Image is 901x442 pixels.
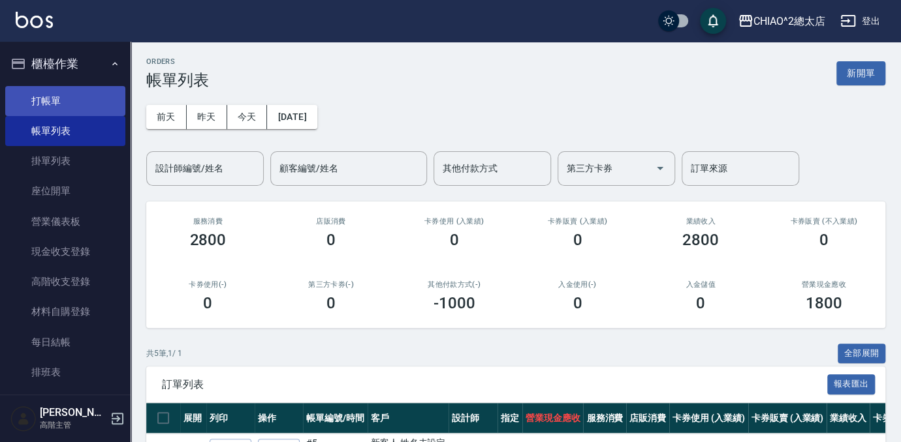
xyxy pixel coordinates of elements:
th: 設計師 [449,403,498,434]
th: 指定 [498,403,522,434]
h3: 0 [696,294,705,312]
a: 現場電腦打卡 [5,387,125,417]
div: CHIAO^2總太店 [753,13,825,29]
h2: 店販消費 [285,217,377,226]
th: 營業現金應收 [522,403,584,434]
h3: 0 [450,231,459,249]
th: 操作 [255,403,303,434]
a: 報表匯出 [827,377,876,390]
button: CHIAO^2總太店 [733,8,830,35]
th: 服務消費 [583,403,626,434]
a: 每日結帳 [5,327,125,357]
h2: 營業現金應收 [778,280,870,289]
button: 報表匯出 [827,374,876,394]
h2: 卡券使用 (入業績) [408,217,500,226]
button: 今天 [227,105,268,129]
button: 櫃檯作業 [5,47,125,81]
h3: 服務消費 [162,217,254,226]
h3: 0 [573,231,582,249]
span: 訂單列表 [162,378,827,391]
button: 全部展開 [838,344,886,364]
a: 新開單 [836,66,885,79]
th: 客戶 [368,403,449,434]
th: 卡券使用 (入業績) [669,403,748,434]
a: 掛單列表 [5,146,125,176]
button: save [700,8,726,34]
h2: ORDERS [146,57,209,66]
a: 座位開單 [5,176,125,206]
h3: 0 [203,294,212,312]
button: Open [650,158,671,179]
h5: [PERSON_NAME] [40,406,106,419]
h2: 卡券使用(-) [162,280,254,289]
th: 業績收入 [827,403,870,434]
h2: 入金使用(-) [531,280,624,289]
a: 材料自購登錄 [5,297,125,327]
h3: 帳單列表 [146,71,209,89]
button: [DATE] [267,105,317,129]
h3: 0 [326,231,336,249]
h3: 1800 [806,294,842,312]
a: 帳單列表 [5,116,125,146]
a: 高階收支登錄 [5,267,125,297]
img: Logo [16,12,53,28]
p: 高階主管 [40,419,106,431]
h2: 卡券販賣 (不入業績) [778,217,870,226]
h3: -1000 [434,294,475,312]
a: 排班表 [5,357,125,387]
h2: 卡券販賣 (入業績) [531,217,624,226]
h2: 入金儲值 [655,280,747,289]
button: 新開單 [836,61,885,85]
h3: 2800 [682,231,719,249]
button: 昨天 [187,105,227,129]
a: 現金收支登錄 [5,237,125,267]
h3: 2800 [189,231,226,249]
h2: 業績收入 [655,217,747,226]
button: 前天 [146,105,187,129]
th: 帳單編號/時間 [303,403,368,434]
h2: 其他付款方式(-) [408,280,500,289]
th: 展開 [180,403,206,434]
h2: 第三方卡券(-) [285,280,377,289]
button: 登出 [835,9,885,33]
th: 卡券販賣 (入業績) [748,403,827,434]
a: 打帳單 [5,86,125,116]
th: 店販消費 [626,403,669,434]
th: 列印 [206,403,255,434]
img: Person [10,405,37,432]
h3: 0 [819,231,829,249]
a: 營業儀表板 [5,207,125,237]
h3: 0 [326,294,336,312]
p: 共 5 筆, 1 / 1 [146,347,182,359]
h3: 0 [573,294,582,312]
